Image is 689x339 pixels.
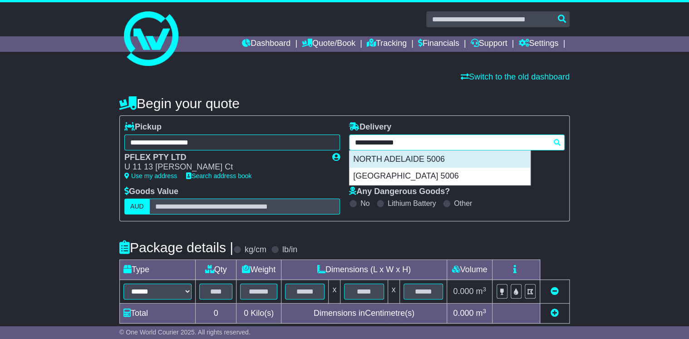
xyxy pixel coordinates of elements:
[281,304,447,324] td: Dimensions in Centimetre(s)
[476,309,486,318] span: m
[302,36,355,52] a: Quote/Book
[329,280,340,304] td: x
[367,36,407,52] a: Tracking
[453,309,473,318] span: 0.000
[236,304,281,324] td: Kilo(s)
[236,260,281,280] td: Weight
[119,240,233,255] h4: Package details |
[119,96,570,111] h4: Begin your quote
[418,36,459,52] a: Financials
[124,162,323,172] div: U 11 13 [PERSON_NAME] Ct
[476,287,486,296] span: m
[282,245,297,255] label: lb/in
[447,260,492,280] td: Volume
[551,287,559,296] a: Remove this item
[388,280,399,304] td: x
[124,187,178,197] label: Goods Value
[349,122,391,132] label: Delivery
[349,151,530,168] div: NORTH ADELAIDE 5006
[471,36,507,52] a: Support
[551,309,559,318] a: Add new item
[120,304,196,324] td: Total
[482,286,486,293] sup: 3
[242,36,290,52] a: Dashboard
[453,287,473,296] span: 0.000
[120,260,196,280] td: Type
[124,172,177,179] a: Use my address
[245,245,266,255] label: kg/cm
[124,199,150,214] label: AUD
[124,153,323,163] div: PFLEX PTY LTD
[454,199,472,208] label: Other
[482,308,486,314] sup: 3
[349,187,450,197] label: Any Dangerous Goods?
[186,172,251,179] a: Search address book
[349,135,565,150] typeahead: Please provide city
[244,309,248,318] span: 0
[119,329,251,336] span: © One World Courier 2025. All rights reserved.
[196,260,236,280] td: Qty
[388,199,436,208] label: Lithium Battery
[349,168,530,185] div: [GEOGRAPHIC_DATA] 5006
[360,199,369,208] label: No
[518,36,558,52] a: Settings
[461,72,570,81] a: Switch to the old dashboard
[124,122,162,132] label: Pickup
[196,304,236,324] td: 0
[281,260,447,280] td: Dimensions (L x W x H)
